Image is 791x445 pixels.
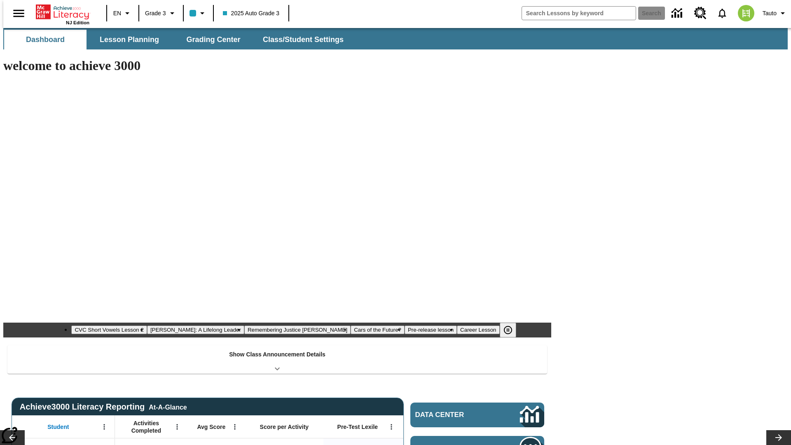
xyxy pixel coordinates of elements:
[47,423,69,431] span: Student
[256,30,350,49] button: Class/Student Settings
[244,326,351,334] button: Slide 3 Remembering Justice O'Connor
[4,30,87,49] button: Dashboard
[7,345,547,374] div: Show Class Announcement Details
[229,350,325,359] p: Show Class Announcement Details
[113,9,121,18] span: EN
[197,423,225,431] span: Avg Score
[20,402,187,412] span: Achieve3000 Literacy Reporting
[260,423,309,431] span: Score per Activity
[738,5,754,21] img: avatar image
[119,419,173,434] span: Activities Completed
[229,421,241,433] button: Open Menu
[36,3,89,25] div: Home
[3,28,788,49] div: SubNavbar
[145,9,166,18] span: Grade 3
[500,323,524,337] div: Pause
[337,423,378,431] span: Pre-Test Lexile
[410,403,544,427] a: Data Center
[733,2,759,24] button: Select a new avatar
[689,2,711,24] a: Resource Center, Will open in new tab
[100,35,159,44] span: Lesson Planning
[3,58,551,73] h1: welcome to achieve 3000
[457,326,499,334] button: Slide 6 Career Lesson
[147,326,244,334] button: Slide 2 Dianne Feinstein: A Lifelong Leader
[263,35,344,44] span: Class/Student Settings
[415,411,492,419] span: Data Center
[71,326,147,334] button: Slide 1 CVC Short Vowels Lesson 2
[7,1,31,26] button: Open side menu
[142,6,180,21] button: Grade: Grade 3, Select a grade
[98,421,110,433] button: Open Menu
[385,421,398,433] button: Open Menu
[759,6,791,21] button: Profile/Settings
[351,326,405,334] button: Slide 4 Cars of the Future?
[522,7,636,20] input: search field
[66,20,89,25] span: NJ Edition
[711,2,733,24] a: Notifications
[500,323,516,337] button: Pause
[667,2,689,25] a: Data Center
[171,421,183,433] button: Open Menu
[186,6,211,21] button: Class color is light blue. Change class color
[26,35,65,44] span: Dashboard
[88,30,171,49] button: Lesson Planning
[172,30,255,49] button: Grading Center
[186,35,240,44] span: Grading Center
[405,326,457,334] button: Slide 5 Pre-release lesson
[223,9,280,18] span: 2025 Auto Grade 3
[766,430,791,445] button: Lesson carousel, Next
[3,30,351,49] div: SubNavbar
[110,6,136,21] button: Language: EN, Select a language
[763,9,777,18] span: Tauto
[149,402,187,411] div: At-A-Glance
[36,4,89,20] a: Home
